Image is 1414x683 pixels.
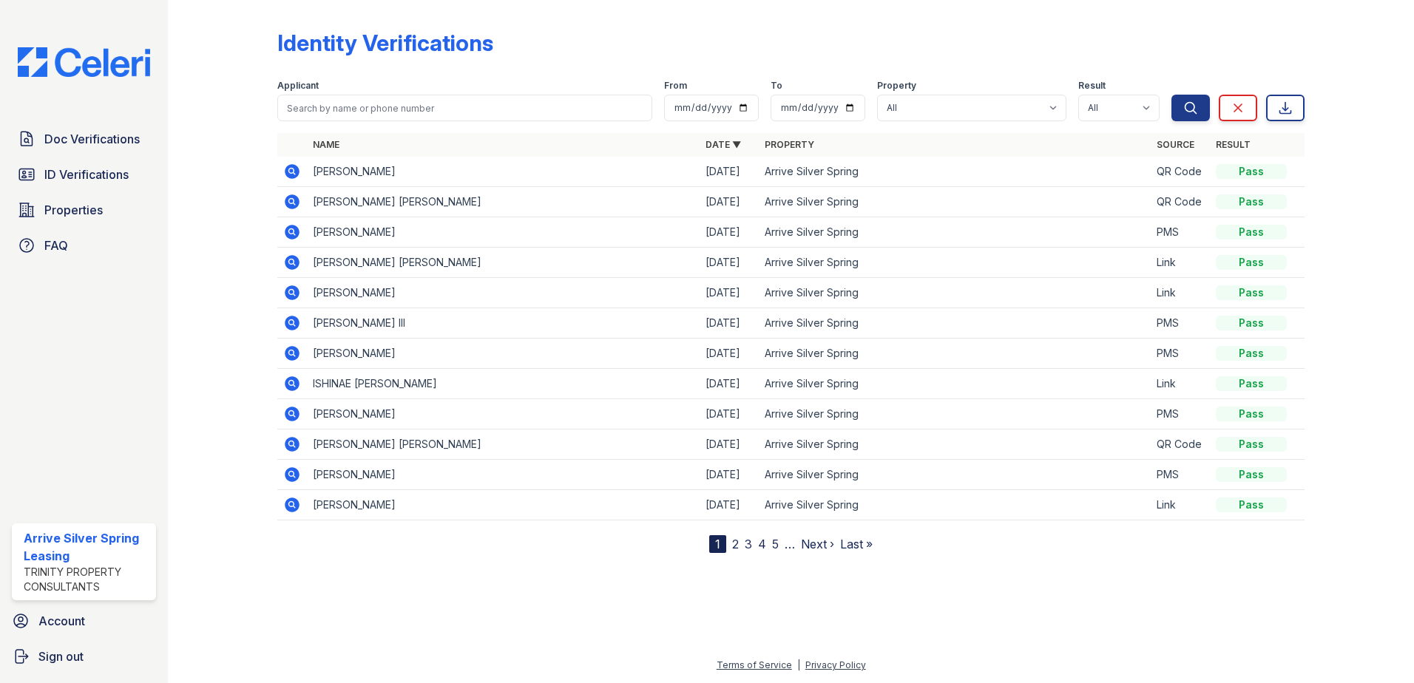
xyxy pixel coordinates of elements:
td: QR Code [1151,157,1210,187]
td: Arrive Silver Spring [759,187,1151,217]
td: [DATE] [700,490,759,520]
td: Arrive Silver Spring [759,157,1151,187]
a: Doc Verifications [12,124,156,154]
a: Source [1157,139,1194,150]
div: Trinity Property Consultants [24,565,150,594]
td: [DATE] [700,157,759,187]
div: Pass [1216,164,1287,179]
td: Arrive Silver Spring [759,429,1151,460]
div: Pass [1216,285,1287,300]
td: Arrive Silver Spring [759,369,1151,399]
div: Pass [1216,316,1287,330]
td: [PERSON_NAME] [PERSON_NAME] [307,187,700,217]
td: ISHINAE [PERSON_NAME] [307,369,700,399]
td: Arrive Silver Spring [759,399,1151,429]
td: Link [1151,490,1210,520]
td: Arrive Silver Spring [759,490,1151,520]
a: Terms of Service [717,659,792,670]
a: 2 [732,537,739,551]
div: 1 [709,535,726,553]
td: [PERSON_NAME] [307,399,700,429]
a: FAQ [12,231,156,260]
td: [PERSON_NAME] [307,157,700,187]
td: [DATE] [700,429,759,460]
span: ID Verifications [44,166,129,183]
td: [PERSON_NAME] [307,278,700,308]
td: [DATE] [700,460,759,490]
td: [PERSON_NAME] [307,490,700,520]
td: [PERSON_NAME] [307,460,700,490]
td: Link [1151,369,1210,399]
div: Pass [1216,437,1287,452]
td: PMS [1151,460,1210,490]
div: Pass [1216,497,1287,512]
a: Account [6,606,162,636]
div: Pass [1216,467,1287,482]
td: QR Code [1151,429,1210,460]
td: Arrive Silver Spring [759,460,1151,490]
td: Arrive Silver Spring [759,339,1151,369]
div: Pass [1216,346,1287,361]
td: [PERSON_NAME] [307,339,700,369]
td: PMS [1151,217,1210,248]
td: [PERSON_NAME] III [307,308,700,339]
span: FAQ [44,237,68,254]
span: Sign out [38,648,84,665]
label: From [664,80,687,92]
td: [DATE] [700,278,759,308]
div: Identity Verifications [277,30,493,56]
div: Pass [1216,194,1287,209]
a: Date ▼ [706,139,741,150]
a: Property [765,139,814,150]
div: Pass [1216,376,1287,391]
a: Privacy Policy [805,659,866,670]
div: Pass [1216,225,1287,239]
input: Search by name or phone number [277,95,652,121]
td: [DATE] [700,308,759,339]
a: 5 [772,537,779,551]
td: [DATE] [700,248,759,278]
td: PMS [1151,399,1210,429]
a: 3 [745,537,752,551]
a: Sign out [6,642,162,671]
td: [DATE] [700,369,759,399]
td: Arrive Silver Spring [759,248,1151,278]
td: Arrive Silver Spring [759,308,1151,339]
span: Doc Verifications [44,130,140,148]
a: 4 [758,537,766,551]
label: Applicant [277,80,319,92]
a: Next › [801,537,834,551]
td: Link [1151,248,1210,278]
a: ID Verifications [12,160,156,189]
td: Arrive Silver Spring [759,217,1151,248]
div: Arrive Silver Spring Leasing [24,529,150,565]
a: Result [1216,139,1251,150]
td: [PERSON_NAME] [307,217,700,248]
div: Pass [1216,407,1287,421]
span: … [785,535,795,553]
td: Link [1151,278,1210,308]
div: | [797,659,800,670]
td: [DATE] [700,187,759,217]
td: Arrive Silver Spring [759,278,1151,308]
span: Account [38,612,85,630]
td: QR Code [1151,187,1210,217]
a: Last » [840,537,873,551]
td: [DATE] [700,399,759,429]
a: Properties [12,195,156,225]
div: Pass [1216,255,1287,270]
a: Name [313,139,339,150]
td: [PERSON_NAME] [PERSON_NAME] [307,429,700,460]
td: PMS [1151,308,1210,339]
img: CE_Logo_Blue-a8612792a0a2168367f1c8372b55b34899dd931a85d93a1a3d3e32e68fde9ad4.png [6,47,162,77]
label: Result [1078,80,1106,92]
td: [PERSON_NAME] [PERSON_NAME] [307,248,700,278]
label: Property [877,80,916,92]
td: PMS [1151,339,1210,369]
td: [DATE] [700,339,759,369]
label: To [771,80,782,92]
span: Properties [44,201,103,219]
td: [DATE] [700,217,759,248]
